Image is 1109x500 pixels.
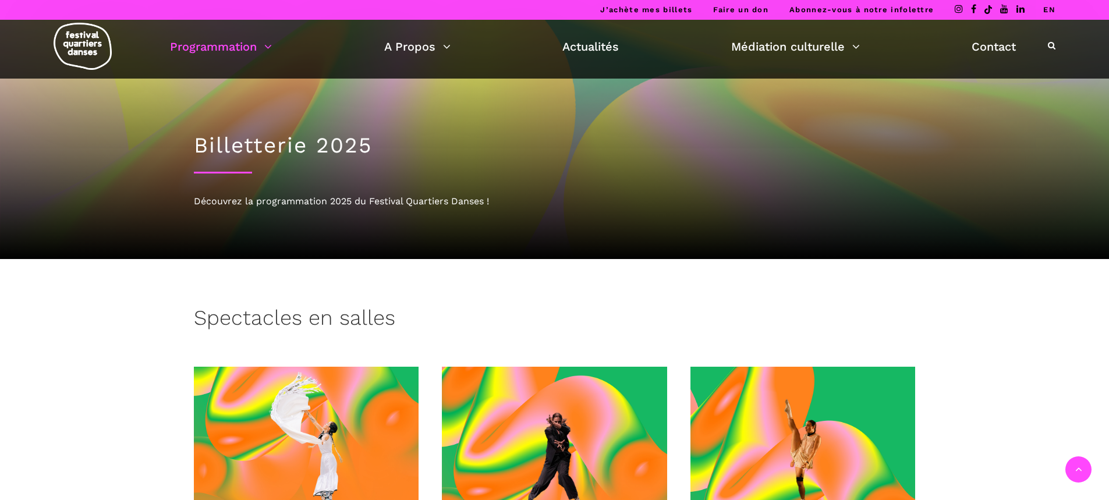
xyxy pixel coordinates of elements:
div: Découvrez la programmation 2025 du Festival Quartiers Danses ! [194,194,916,209]
img: logo-fqd-med [54,23,112,70]
a: EN [1043,5,1055,14]
a: Programmation [170,37,272,56]
a: Abonnez-vous à notre infolettre [789,5,934,14]
a: A Propos [384,37,451,56]
a: J’achète mes billets [600,5,692,14]
h3: Spectacles en salles [194,306,395,335]
a: Actualités [562,37,619,56]
h1: Billetterie 2025 [194,133,916,158]
a: Faire un don [713,5,768,14]
a: Contact [972,37,1016,56]
a: Médiation culturelle [731,37,860,56]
